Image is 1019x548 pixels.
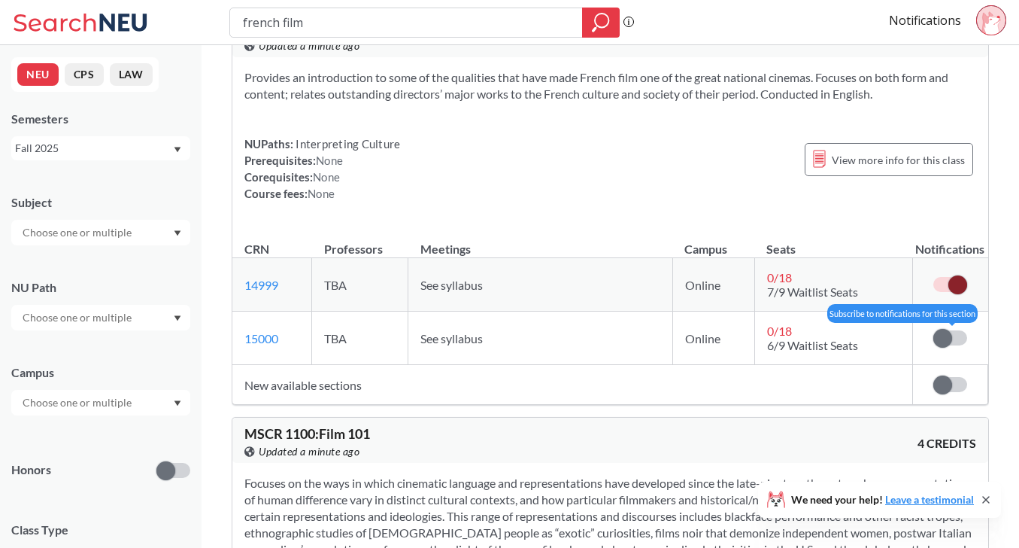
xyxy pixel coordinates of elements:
[244,241,269,257] div: CRN
[11,111,190,127] div: Semesters
[259,443,359,460] span: Updated a minute ago
[244,69,976,102] section: Provides an introduction to some of the qualities that have made French film one of the great nat...
[241,10,572,35] input: Class, professor, course number, "phrase"
[832,151,965,169] span: View more info for this class
[15,224,141,242] input: Choose one or multiple
[11,194,190,211] div: Subject
[232,365,912,405] td: New available sections
[312,258,408,312] td: TBA
[420,278,483,292] span: See syllabus
[65,63,104,86] button: CPS
[767,338,858,352] span: 6/9 Waitlist Seats
[582,8,620,38] div: magnifying glass
[767,324,792,338] span: 0 / 18
[767,270,792,285] span: 0 / 18
[592,12,610,33] svg: magnifying glass
[420,331,483,346] span: See syllabus
[244,278,278,292] a: 14999
[11,461,51,479] p: Honors
[754,226,912,258] th: Seats
[316,154,343,167] span: None
[408,226,673,258] th: Meetings
[312,226,408,258] th: Professors
[244,331,278,346] a: 15000
[308,187,335,200] span: None
[11,220,190,245] div: Dropdown arrow
[672,258,754,312] td: Online
[174,315,181,321] svg: Dropdown arrow
[174,230,181,236] svg: Dropdown arrow
[259,38,359,54] span: Updated a minute ago
[15,140,172,157] div: Fall 2025
[767,285,858,299] span: 7/9 Waitlist Seats
[11,364,190,381] div: Campus
[17,63,59,86] button: NEU
[889,12,961,29] a: Notifications
[11,390,190,416] div: Dropdown arrow
[11,136,190,160] div: Fall 2025Dropdown arrow
[244,135,400,202] div: NUPaths: Prerequisites: Corequisites: Course fees:
[672,226,754,258] th: Campus
[293,137,400,151] span: Interpreting Culture
[791,495,974,505] span: We need your help!
[11,305,190,330] div: Dropdown arrow
[313,170,340,184] span: None
[174,400,181,406] svg: Dropdown arrow
[15,309,141,327] input: Choose one or multiple
[912,226,987,258] th: Notifications
[110,63,153,86] button: LAW
[244,425,370,442] span: MSCR 1100 : Film 101
[672,312,754,365] td: Online
[917,435,976,452] span: 4 CREDITS
[312,312,408,365] td: TBA
[885,493,974,506] a: Leave a testimonial
[15,394,141,412] input: Choose one or multiple
[11,279,190,296] div: NU Path
[11,522,190,538] span: Class Type
[174,147,181,153] svg: Dropdown arrow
